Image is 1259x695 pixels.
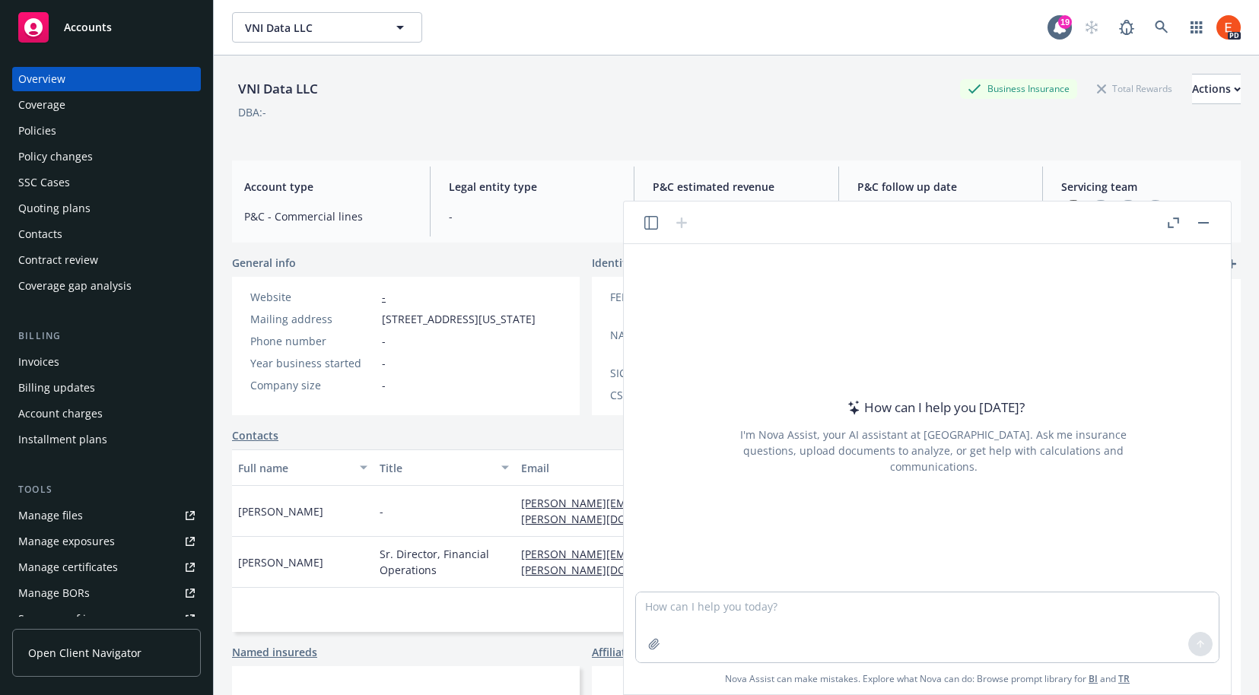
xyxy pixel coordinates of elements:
a: SSC Cases [12,170,201,195]
a: BI [1089,672,1098,685]
div: Policy changes [18,144,93,169]
div: FEIN [610,289,736,305]
a: Manage certificates [12,555,201,579]
a: Switch app [1181,12,1212,43]
div: VNI Data LLC [232,79,324,99]
span: Identifiers [592,255,645,271]
div: Email [521,460,728,476]
div: Tools [12,482,201,497]
a: Installment plans [12,427,201,452]
button: VNI Data LLC [232,12,422,43]
div: Summary of insurance [18,607,134,631]
div: Overview [18,67,65,91]
div: Quoting plans [18,196,91,221]
a: Coverage [12,93,201,117]
button: Email [515,449,751,486]
div: Installment plans [18,427,107,452]
a: Report a Bug [1111,12,1142,43]
div: How can I help you [DATE]? [843,398,1025,417]
div: I'm Nova Assist, your AI assistant at [GEOGRAPHIC_DATA]. Ask me insurance questions, upload docum... [720,427,1147,474]
span: [PERSON_NAME] [238,554,323,570]
a: Billing updates [12,376,201,400]
span: VNI Data LLC [245,20,377,36]
div: NAICS [610,327,736,343]
a: Start snowing [1076,12,1107,43]
a: Summary of insurance [12,607,201,631]
span: General info [232,255,296,271]
div: Title [380,460,492,476]
a: Manage BORs [12,581,201,605]
a: [PERSON_NAME][EMAIL_ADDRESS][PERSON_NAME][DOMAIN_NAME] [521,547,706,577]
div: Coverage gap analysis [18,274,132,298]
a: TR [1118,672,1130,685]
div: Account charges [18,401,103,426]
a: add [1222,255,1241,273]
a: Invoices [12,350,201,374]
a: Affiliated accounts [592,644,689,660]
span: Accounts [64,21,112,33]
div: SSC Cases [18,170,70,195]
div: Website [250,289,376,305]
div: CSLB [610,387,736,403]
span: Account type [244,179,412,195]
div: Billing updates [18,376,95,400]
div: Mailing address [250,311,376,327]
img: photo [1216,15,1241,40]
div: Invoices [18,350,59,374]
div: Manage files [18,503,83,528]
span: [PERSON_NAME] [238,503,323,519]
div: Company size [250,377,376,393]
a: [PERSON_NAME][EMAIL_ADDRESS][PERSON_NAME][DOMAIN_NAME] [521,496,706,526]
a: Manage files [12,503,201,528]
span: P&C follow up date [857,179,1025,195]
span: - [380,503,383,519]
a: Quoting plans [12,196,201,221]
div: Manage exposures [18,529,115,554]
span: - [382,355,386,371]
a: Accounts [12,6,201,49]
span: P&C estimated revenue [653,179,820,195]
div: Billing [12,328,201,344]
span: P&C - Commercial lines [244,208,412,224]
a: Policies [12,119,201,143]
div: Actions [1192,75,1241,103]
div: DBA: - [238,104,266,120]
div: Year business started [250,355,376,371]
a: Named insureds [232,644,317,660]
span: Servicing team [1061,179,1229,195]
a: Coverage gap analysis [12,274,201,298]
span: Open Client Navigator [28,645,141,661]
div: Coverage [18,93,65,117]
button: Full name [232,449,374,486]
div: Contacts [18,222,62,246]
div: Contract review [18,248,98,272]
div: 19 [1058,15,1072,29]
img: photo [1061,200,1086,224]
a: Policy changes [12,144,201,169]
span: Sr. Director, Financial Operations [380,546,509,578]
a: Contacts [12,222,201,246]
a: Contract review [12,248,201,272]
span: Nova Assist can make mistakes. Explore what Nova can do: Browse prompt library for and [725,663,1130,694]
a: Contacts [232,427,278,443]
a: Manage exposures [12,529,201,554]
span: Legal entity type [449,179,616,195]
div: Phone number [250,333,376,349]
div: Business Insurance [960,79,1077,98]
span: - [449,208,616,224]
button: Actions [1192,74,1241,104]
span: - [382,377,386,393]
div: Full name [238,460,351,476]
div: Manage BORs [18,581,90,605]
a: Overview [12,67,201,91]
div: Total Rewards [1089,79,1180,98]
span: [STREET_ADDRESS][US_STATE] [382,311,536,327]
a: Account charges [12,401,201,426]
div: Manage certificates [18,555,118,579]
a: - [382,290,386,304]
div: Policies [18,119,56,143]
a: Search [1146,12,1177,43]
div: SIC code [610,365,736,381]
button: Title [374,449,515,486]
